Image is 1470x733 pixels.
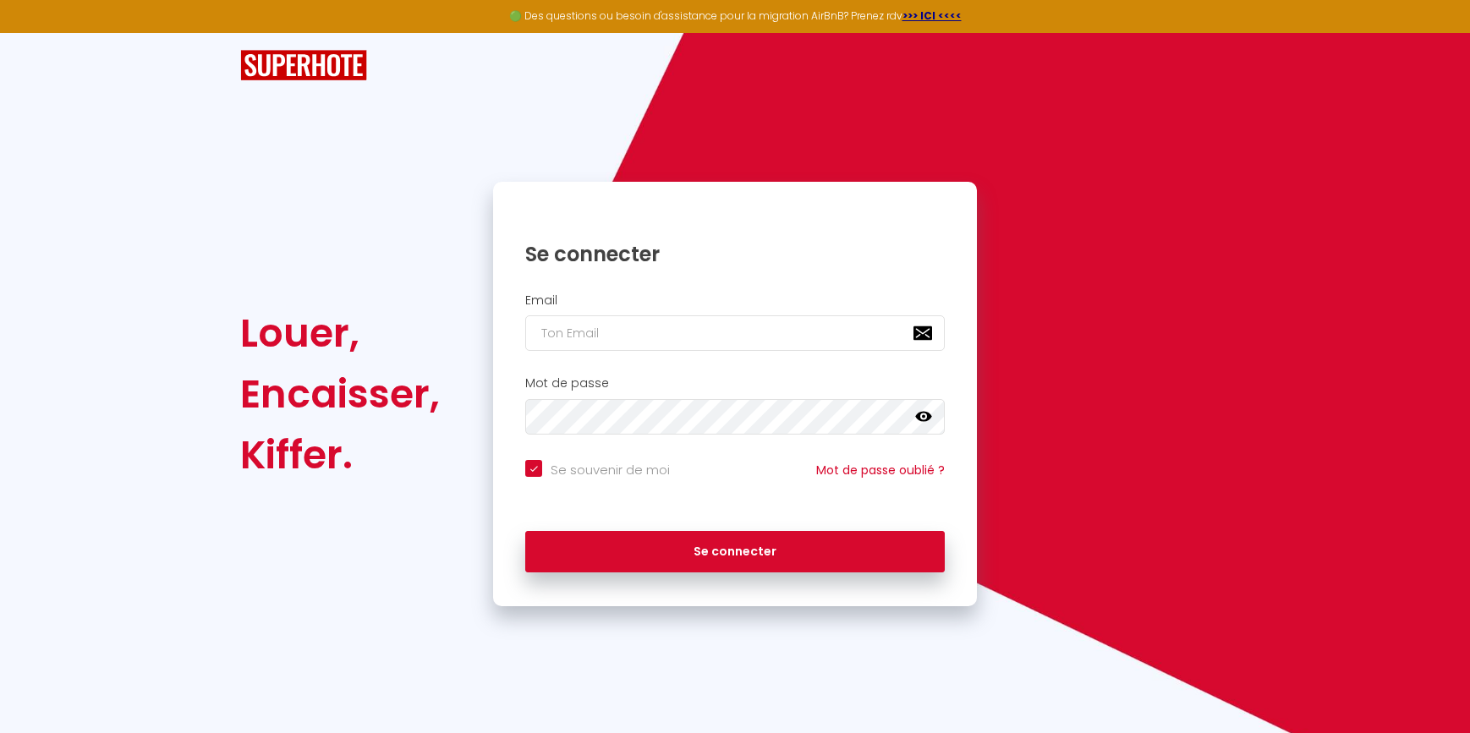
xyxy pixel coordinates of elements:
[525,376,945,391] h2: Mot de passe
[902,8,962,23] a: >>> ICI <<<<
[240,364,440,424] div: Encaisser,
[525,531,945,573] button: Se connecter
[240,424,440,485] div: Kiffer.
[240,50,367,81] img: SuperHote logo
[525,315,945,351] input: Ton Email
[240,303,440,364] div: Louer,
[816,462,945,479] a: Mot de passe oublié ?
[525,293,945,308] h2: Email
[525,241,945,267] h1: Se connecter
